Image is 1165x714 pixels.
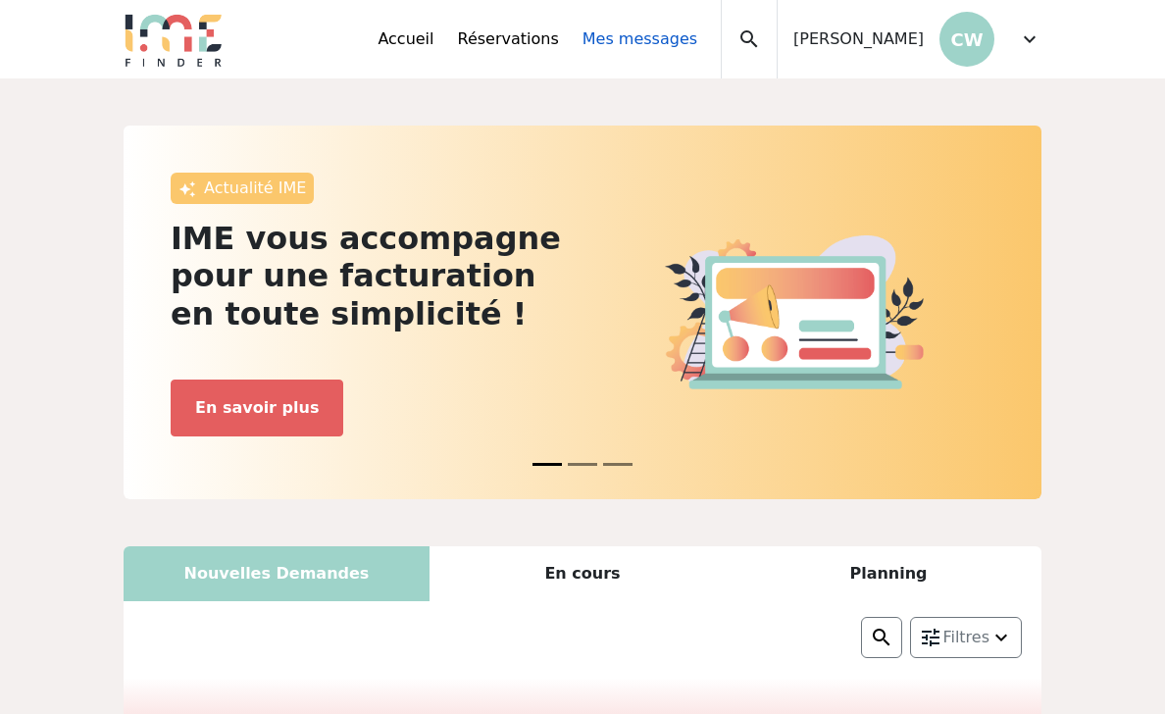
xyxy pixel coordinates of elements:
div: En cours [430,546,735,601]
button: News 2 [603,453,633,476]
div: Planning [735,546,1041,601]
a: Mes messages [582,27,697,51]
img: actu.png [665,235,924,389]
img: setting.png [919,626,942,649]
p: CW [939,12,994,67]
button: En savoir plus [171,380,343,436]
button: News 0 [532,453,562,476]
div: Nouvelles Demandes [124,546,430,601]
a: Réservations [458,27,559,51]
img: search.png [870,626,893,649]
button: News 1 [568,453,597,476]
img: awesome.png [178,180,196,198]
div: Actualité IME [171,173,314,204]
span: [PERSON_NAME] [793,27,924,51]
img: arrow_down.png [989,626,1013,649]
h2: IME vous accompagne pour une facturation en toute simplicité ! [171,220,571,332]
img: Logo.png [124,12,224,67]
span: Filtres [942,626,989,649]
span: search [737,27,761,51]
span: expand_more [1018,27,1041,51]
a: Accueil [378,27,433,51]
